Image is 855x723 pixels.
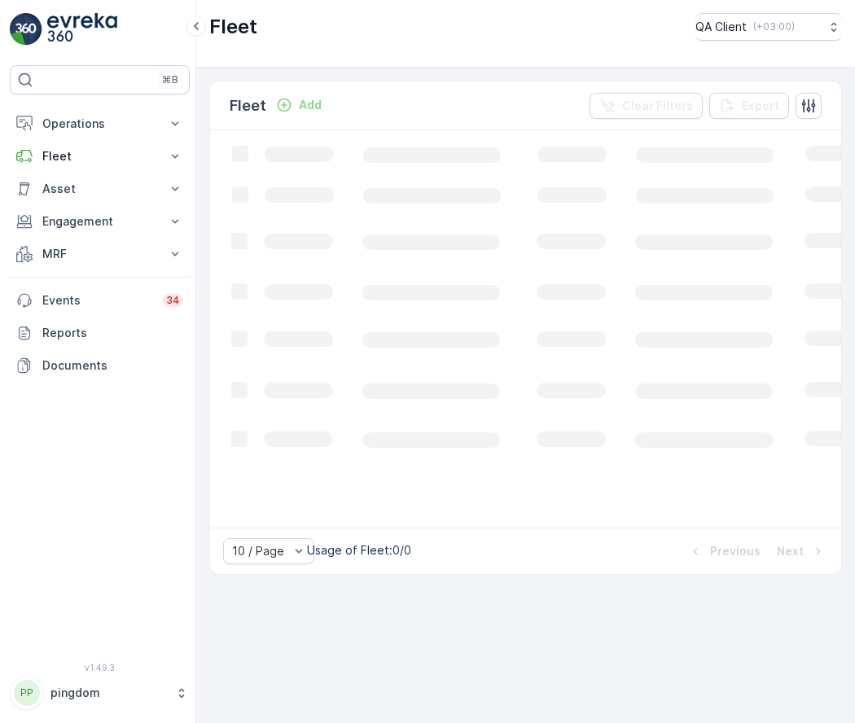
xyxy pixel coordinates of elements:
[10,13,42,46] img: logo
[10,205,190,238] button: Engagement
[10,238,190,270] button: MRF
[42,213,157,230] p: Engagement
[775,541,828,561] button: Next
[270,95,328,115] button: Add
[42,325,183,341] p: Reports
[42,148,157,164] p: Fleet
[10,676,190,710] button: PPpingdom
[753,20,795,33] p: ( +03:00 )
[209,14,257,40] p: Fleet
[299,97,322,113] p: Add
[42,246,157,262] p: MRF
[230,94,266,117] p: Fleet
[777,543,804,559] p: Next
[590,93,703,119] button: Clear Filters
[10,140,190,173] button: Fleet
[686,541,762,561] button: Previous
[622,98,693,114] p: Clear Filters
[742,98,779,114] p: Export
[10,349,190,382] a: Documents
[307,542,411,559] p: Usage of Fleet : 0/0
[42,292,153,309] p: Events
[10,173,190,205] button: Asset
[166,294,180,307] p: 34
[10,107,190,140] button: Operations
[162,73,178,86] p: ⌘B
[42,116,157,132] p: Operations
[695,13,842,41] button: QA Client(+03:00)
[50,685,167,701] p: pingdom
[10,663,190,673] span: v 1.49.3
[47,13,117,46] img: logo_light-DOdMpM7g.png
[14,680,40,706] div: PP
[695,19,747,35] p: QA Client
[42,357,183,374] p: Documents
[709,93,789,119] button: Export
[10,317,190,349] a: Reports
[710,543,761,559] p: Previous
[10,284,190,317] a: Events34
[42,181,157,197] p: Asset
